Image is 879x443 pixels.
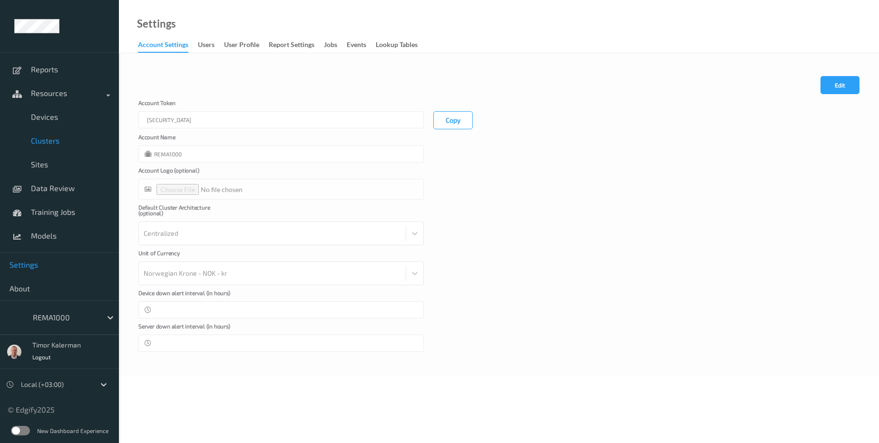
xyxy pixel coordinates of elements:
div: users [198,40,215,52]
div: Lookup Tables [376,40,418,52]
div: Account Settings [138,40,188,53]
label: Account Token [138,100,234,111]
div: events [347,40,366,52]
a: Settings [137,19,176,29]
label: Account Logo (optional) [138,167,234,179]
label: Account Name [138,134,234,145]
div: Report Settings [269,40,314,52]
a: events [347,39,376,52]
a: Report Settings [269,39,324,52]
a: Jobs [324,39,347,52]
button: Edit [820,76,859,94]
div: User Profile [224,40,259,52]
a: User Profile [224,39,269,52]
label: Server down alert interval (in hours) [138,323,234,335]
a: Account Settings [138,39,198,53]
label: Default Cluster Architecture (optional) [138,204,234,221]
a: Lookup Tables [376,39,427,52]
div: Jobs [324,40,337,52]
a: users [198,39,224,52]
label: Device down alert interval (in hours) [138,290,234,301]
label: Unit of Currency [138,250,234,261]
button: Copy [433,111,473,129]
